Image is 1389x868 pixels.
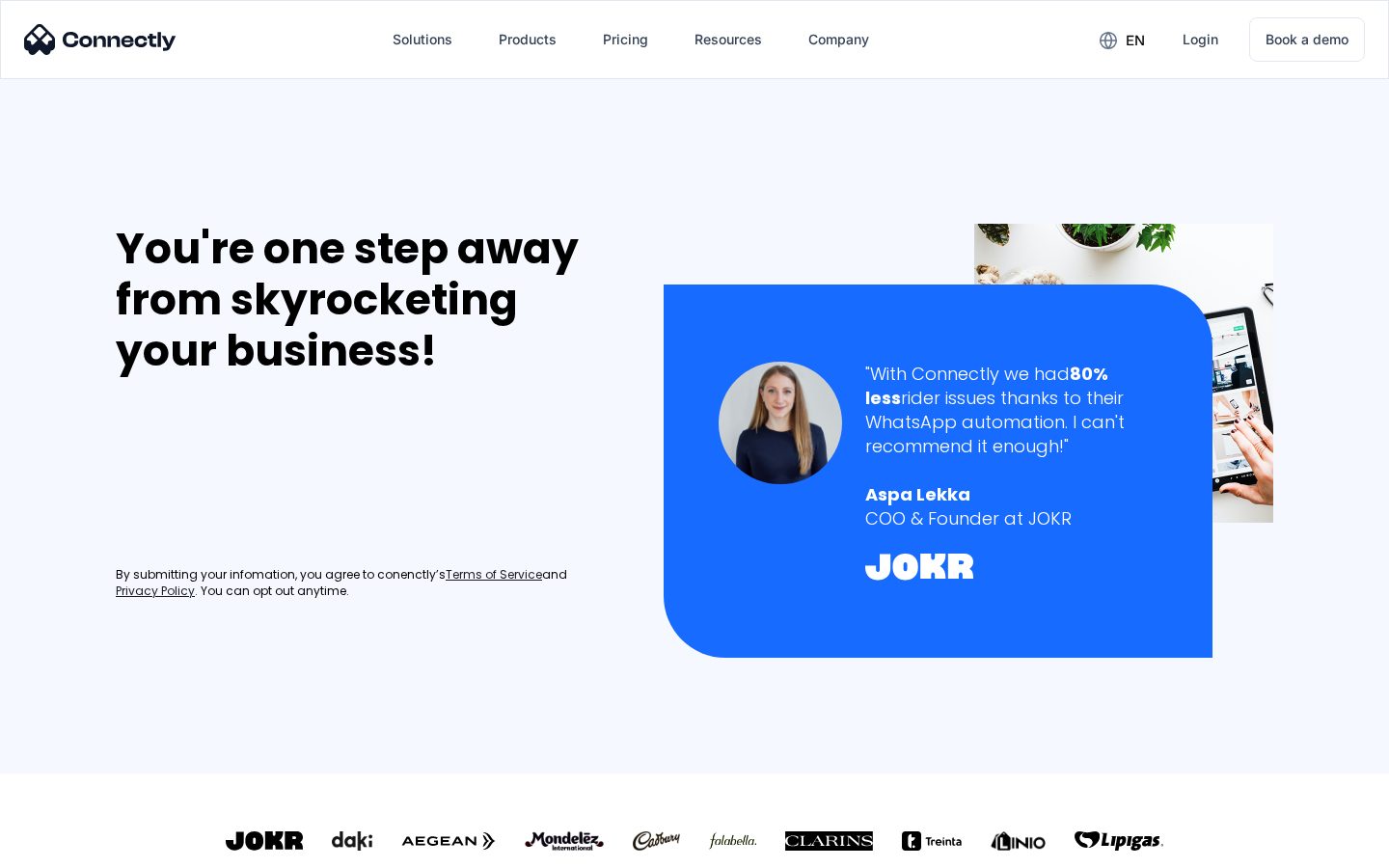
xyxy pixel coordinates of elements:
div: Company [793,16,885,63]
strong: 80% less [865,362,1108,410]
div: By submitting your infomation, you agree to conenctly’s and . You can opt out anytime. [116,567,623,600]
aside: Language selected: English [19,834,116,861]
ul: Language list [39,834,116,861]
div: Products [499,26,557,53]
div: "With Connectly we had rider issues thanks to their WhatsApp automation. I can't recommend it eno... [865,362,1157,459]
a: Book a demo [1249,17,1365,62]
a: Terms of Service [446,567,542,583]
div: Pricing [603,26,648,53]
a: Privacy Policy [116,583,195,600]
a: Login [1167,16,1234,63]
div: Solutions [393,26,452,53]
strong: Aspa Lekka [865,482,970,506]
div: Resources [679,16,777,63]
div: en [1084,25,1159,54]
div: Products [483,16,572,63]
div: Solutions [377,16,468,63]
a: Pricing [587,16,664,63]
div: en [1126,27,1145,54]
div: COO & Founder at JOKR [865,506,1157,530]
div: Resources [694,26,762,53]
img: Connectly Logo [24,24,177,55]
div: Login [1183,26,1218,53]
div: You're one step away from skyrocketing your business! [116,224,623,376]
iframe: Form 0 [116,399,405,544]
div: Company [808,26,869,53]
